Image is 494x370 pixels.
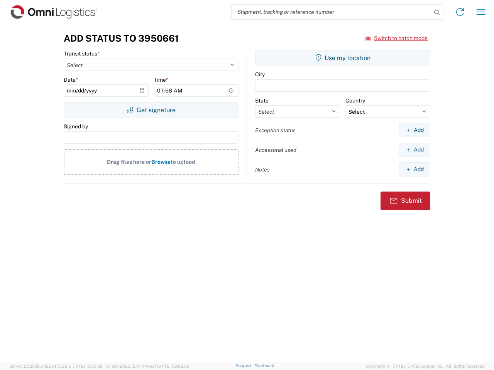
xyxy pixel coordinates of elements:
[157,364,189,368] span: [DATE] 09:58:55
[9,364,103,368] span: Server: 2025.19.0-192a4753216
[64,123,88,130] label: Signed by
[381,192,430,210] button: Submit
[366,363,485,370] span: Copyright © [DATE]-[DATE] Agistix Inc., All Rights Reserved
[151,159,171,165] span: Browse
[64,50,100,57] label: Transit status
[106,364,189,368] span: Client: 2025.19.0-7f44ea7
[64,102,239,118] button: Get signature
[232,5,431,19] input: Shipment, tracking or reference number
[171,159,195,165] span: to upload
[345,97,365,104] label: Country
[254,363,274,368] a: Feedback
[255,50,430,66] button: Use my location
[399,143,430,157] button: Add
[154,76,168,83] label: Time
[255,166,270,173] label: Notes
[365,32,428,45] button: Switch to batch mode
[64,33,179,44] h3: Add Status to 3950661
[71,364,103,368] span: [DATE] 10:05:38
[399,162,430,177] button: Add
[107,159,151,165] span: Drag files here or
[255,146,296,153] label: Accessorial used
[399,123,430,137] button: Add
[255,71,265,78] label: City
[255,97,269,104] label: State
[64,76,78,83] label: Date
[235,363,255,368] a: Support
[255,127,296,134] label: Exception status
